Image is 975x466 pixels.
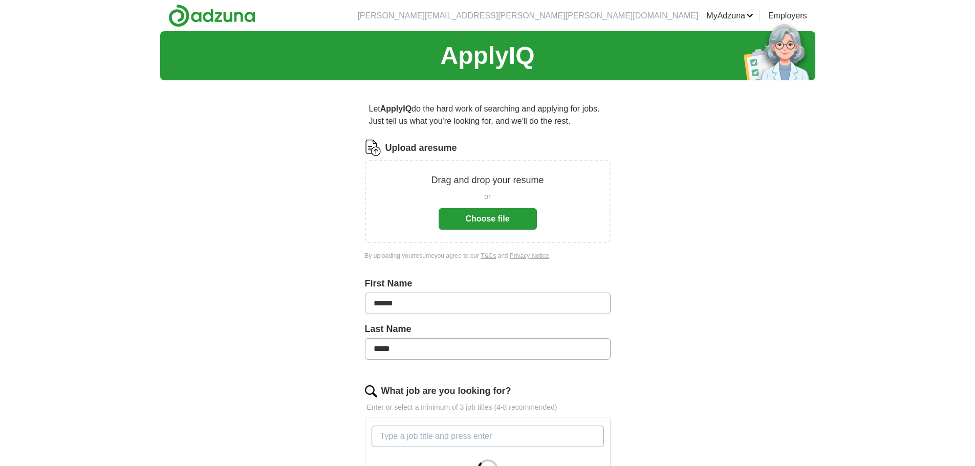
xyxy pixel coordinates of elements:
[365,140,381,156] img: CV Icon
[768,10,807,22] a: Employers
[365,251,611,260] div: By uploading your resume you agree to our and .
[168,4,255,27] img: Adzuna logo
[381,384,511,398] label: What job are you looking for?
[365,402,611,413] p: Enter or select a minimum of 3 job titles (4-8 recommended)
[372,426,604,447] input: Type a job title and press enter
[481,252,496,259] a: T&Cs
[380,104,411,113] strong: ApplyIQ
[357,10,698,22] li: [PERSON_NAME][EMAIL_ADDRESS][PERSON_NAME][PERSON_NAME][DOMAIN_NAME]
[385,141,457,155] label: Upload a resume
[365,322,611,336] label: Last Name
[431,173,544,187] p: Drag and drop your resume
[365,277,611,291] label: First Name
[440,37,534,74] h1: ApplyIQ
[510,252,549,259] a: Privacy Notice
[484,191,490,202] span: or
[439,208,537,230] button: Choose file
[706,10,753,22] a: MyAdzuna
[365,99,611,131] p: Let do the hard work of searching and applying for jobs. Just tell us what you're looking for, an...
[365,385,377,397] img: search.png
